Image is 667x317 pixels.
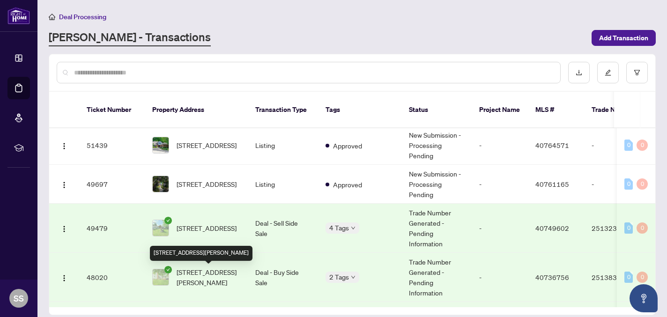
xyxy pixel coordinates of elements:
[637,178,648,190] div: 0
[60,274,68,282] img: Logo
[177,140,237,150] span: [STREET_ADDRESS]
[79,204,145,253] td: 49479
[630,284,658,312] button: Open asap
[79,126,145,165] td: 51439
[626,62,648,83] button: filter
[177,179,237,189] span: [STREET_ADDRESS]
[576,69,582,76] span: download
[153,137,169,153] img: thumbnail-img
[248,126,318,165] td: Listing
[605,69,611,76] span: edit
[472,92,528,128] th: Project Name
[624,272,633,283] div: 0
[535,180,569,188] span: 40761165
[472,253,528,302] td: -
[535,224,569,232] span: 40749602
[153,269,169,285] img: thumbnail-img
[60,142,68,150] img: Logo
[401,165,472,204] td: New Submission - Processing Pending
[14,292,24,305] span: SS
[164,217,172,224] span: check-circle
[49,14,55,20] span: home
[329,222,349,233] span: 4 Tags
[624,222,633,234] div: 0
[248,253,318,302] td: Deal - Buy Side Sale
[145,92,248,128] th: Property Address
[351,226,356,230] span: down
[584,165,650,204] td: -
[624,178,633,190] div: 0
[584,204,650,253] td: 2513237
[57,270,72,285] button: Logo
[637,272,648,283] div: 0
[333,179,362,190] span: Approved
[57,221,72,236] button: Logo
[60,181,68,189] img: Logo
[248,204,318,253] td: Deal - Sell Side Sale
[634,69,640,76] span: filter
[59,13,106,21] span: Deal Processing
[584,253,650,302] td: 2513831
[164,266,172,273] span: check-circle
[248,165,318,204] td: Listing
[153,176,169,192] img: thumbnail-img
[535,273,569,281] span: 40736756
[150,246,252,261] div: [STREET_ADDRESS][PERSON_NAME]
[568,62,590,83] button: download
[637,222,648,234] div: 0
[401,92,472,128] th: Status
[351,275,356,280] span: down
[597,62,619,83] button: edit
[318,92,401,128] th: Tags
[592,30,656,46] button: Add Transaction
[472,204,528,253] td: -
[584,92,650,128] th: Trade Number
[57,138,72,153] button: Logo
[584,126,650,165] td: -
[79,165,145,204] td: 49697
[535,141,569,149] span: 40764571
[60,225,68,233] img: Logo
[624,140,633,151] div: 0
[79,92,145,128] th: Ticket Number
[177,267,240,288] span: [STREET_ADDRESS][PERSON_NAME]
[333,140,362,151] span: Approved
[57,177,72,192] button: Logo
[248,92,318,128] th: Transaction Type
[79,253,145,302] td: 48020
[472,126,528,165] td: -
[7,7,30,24] img: logo
[401,126,472,165] td: New Submission - Processing Pending
[401,253,472,302] td: Trade Number Generated - Pending Information
[177,223,237,233] span: [STREET_ADDRESS]
[153,220,169,236] img: thumbnail-img
[472,165,528,204] td: -
[637,140,648,151] div: 0
[49,29,211,46] a: [PERSON_NAME] - Transactions
[599,30,648,45] span: Add Transaction
[329,272,349,282] span: 2 Tags
[528,92,584,128] th: MLS #
[401,204,472,253] td: Trade Number Generated - Pending Information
